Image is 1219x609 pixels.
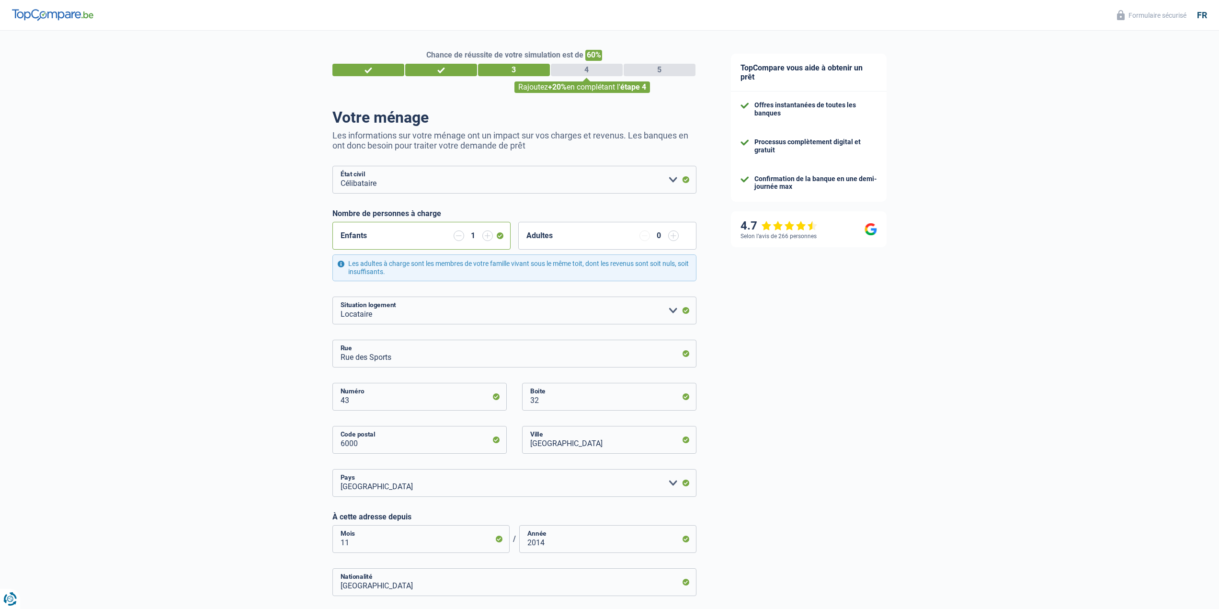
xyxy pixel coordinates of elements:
[332,525,510,553] input: MM
[332,209,441,218] label: Nombre de personnes à charge
[754,138,877,154] div: Processus complètement digital et gratuit
[514,81,650,93] div: Rajoutez en complétant l'
[332,108,696,126] h1: Votre ménage
[405,64,477,76] div: 2
[585,50,602,61] span: 60%
[332,512,696,521] label: À cette adresse depuis
[332,64,404,76] div: 1
[426,50,583,59] span: Chance de réussite de votre simulation est de
[510,534,519,543] span: /
[655,232,663,240] div: 0
[1111,7,1192,23] button: Formulaire sécurisé
[548,82,567,92] span: +20%
[12,9,93,21] img: TopCompare Logo
[731,54,887,92] div: TopCompare vous aide à obtenir un prêt
[478,64,550,76] div: 3
[551,64,623,76] div: 4
[741,219,818,233] div: 4.7
[341,232,367,240] label: Enfants
[741,233,817,240] div: Selon l’avis de 266 personnes
[332,254,696,281] div: Les adultes à charge sont les membres de votre famille vivant sous le même toit, dont les revenus...
[332,568,696,596] input: Belgique
[526,232,553,240] label: Adultes
[620,82,646,92] span: étape 4
[754,101,877,117] div: Offres instantanées de toutes les banques
[624,64,695,76] div: 5
[754,175,877,191] div: Confirmation de la banque en une demi-journée max
[332,130,696,150] p: Les informations sur votre ménage ont un impact sur vos charges et revenus. Les banques en ont do...
[519,525,696,553] input: AAAA
[1197,10,1207,21] div: fr
[469,232,478,240] div: 1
